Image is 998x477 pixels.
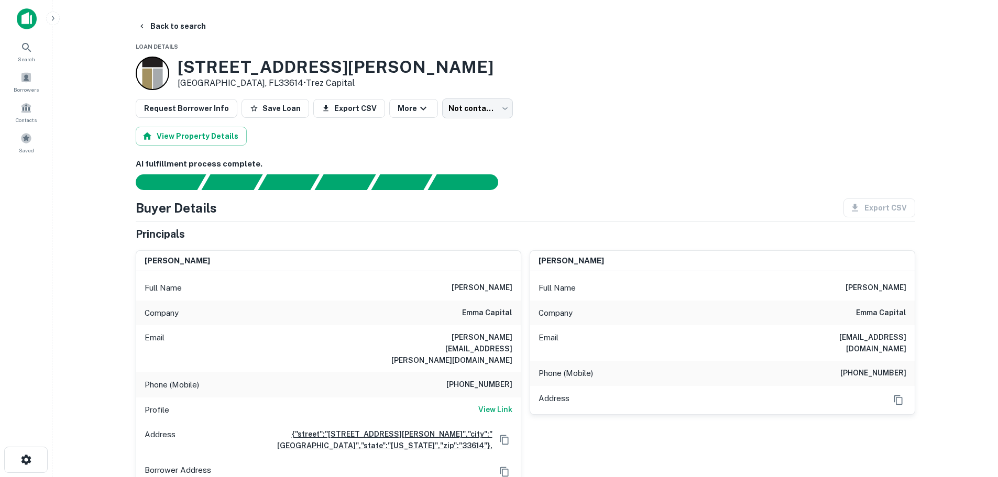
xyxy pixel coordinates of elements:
h6: [PHONE_NUMBER] [840,367,906,380]
button: Copy Address [891,392,906,408]
p: [GEOGRAPHIC_DATA], FL33614 • [178,77,493,90]
div: AI fulfillment process complete. [428,174,511,190]
span: Saved [19,146,34,154]
span: Borrowers [14,85,39,94]
p: Company [145,307,179,319]
p: Address [539,392,569,408]
h6: [PERSON_NAME][EMAIL_ADDRESS][PERSON_NAME][DOMAIN_NAME] [387,331,512,366]
img: capitalize-icon.png [17,8,37,29]
p: Full Name [539,282,576,294]
h6: emma capital [462,307,512,319]
h6: [PHONE_NUMBER] [446,379,512,391]
a: Trez Capital [306,78,355,88]
p: Profile [145,404,169,416]
h4: Buyer Details [136,198,217,217]
h6: [EMAIL_ADDRESS][DOMAIN_NAME] [781,331,906,354]
span: Loan Details [136,43,178,50]
p: Email [539,331,558,354]
h6: [PERSON_NAME] [539,255,604,267]
p: Address [145,428,176,451]
h6: AI fulfillment process complete. [136,158,915,170]
h6: [PERSON_NAME] [846,282,906,294]
h5: Principals [136,226,185,242]
iframe: Chat Widget [946,393,998,443]
h6: emma capital [856,307,906,319]
button: Save Loan [242,99,309,118]
p: Full Name [145,282,182,294]
button: Export CSV [313,99,385,118]
button: View Property Details [136,127,247,146]
p: Phone (Mobile) [145,379,199,391]
p: Phone (Mobile) [539,367,593,380]
button: Copy Address [497,432,512,448]
div: Principals found, still searching for contact information. This may take time... [371,174,432,190]
div: Sending borrower request to AI... [123,174,202,190]
h6: [PERSON_NAME] [452,282,512,294]
h6: View Link [478,404,512,415]
a: Search [3,37,49,65]
div: Principals found, AI now looking for contact information... [314,174,376,190]
button: More [389,99,438,118]
div: Not contacted [442,98,513,118]
h3: [STREET_ADDRESS][PERSON_NAME] [178,57,493,77]
a: Borrowers [3,68,49,96]
a: Saved [3,128,49,157]
a: {"street":"[STREET_ADDRESS][PERSON_NAME]","city":"[GEOGRAPHIC_DATA]","state":"[US_STATE]","zip":"... [180,428,492,451]
span: Search [18,55,35,63]
div: Documents found, AI parsing details... [258,174,319,190]
div: Your request is received and processing... [201,174,262,190]
p: Company [539,307,573,319]
a: Contacts [3,98,49,126]
button: Request Borrower Info [136,99,237,118]
button: Back to search [134,17,210,36]
a: View Link [478,404,512,416]
span: Contacts [16,116,37,124]
h6: [PERSON_NAME] [145,255,210,267]
p: Email [145,331,164,366]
